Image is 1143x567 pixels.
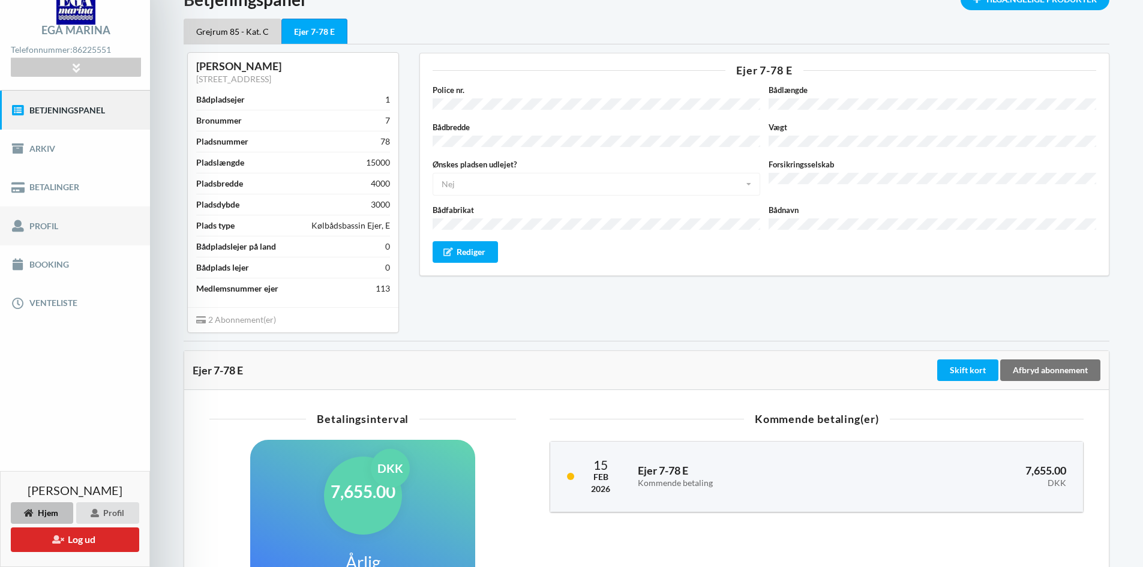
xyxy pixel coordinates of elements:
[550,413,1084,424] div: Kommende betaling(er)
[184,19,281,44] div: Grejrum 85 - Kat. C
[433,84,760,96] label: Police nr.
[196,314,276,325] span: 2 Abonnement(er)
[366,157,390,169] div: 15000
[433,241,499,263] div: Rediger
[385,241,390,253] div: 0
[11,502,73,524] div: Hjem
[371,449,410,488] div: DKK
[937,359,998,381] div: Skift kort
[331,481,395,502] h1: 7,655.00
[433,65,1096,76] div: Ejer 7-78 E
[196,59,390,73] div: [PERSON_NAME]
[769,84,1096,96] label: Bådlængde
[196,220,235,232] div: Plads type
[11,527,139,552] button: Log ud
[41,25,110,35] div: Egå Marina
[196,283,278,295] div: Medlemsnummer ejer
[591,471,610,483] div: Feb
[769,121,1096,133] label: Vægt
[76,502,139,524] div: Profil
[371,178,390,190] div: 4000
[281,19,347,44] div: Ejer 7-78 E
[196,199,239,211] div: Pladsdybde
[638,464,860,488] h3: Ejer 7-78 E
[371,199,390,211] div: 3000
[196,115,242,127] div: Bronummer
[196,241,276,253] div: Bådpladslejer på land
[311,220,390,232] div: Kølbådsbassin Ejer, E
[196,157,244,169] div: Pladslængde
[433,158,760,170] label: Ønskes pladsen udlejet?
[385,94,390,106] div: 1
[196,136,248,148] div: Pladsnummer
[380,136,390,148] div: 78
[209,413,516,424] div: Betalingsinterval
[196,178,243,190] div: Pladsbredde
[878,478,1066,488] div: DKK
[385,115,390,127] div: 7
[11,42,140,58] div: Telefonnummer:
[28,484,122,496] span: [PERSON_NAME]
[769,158,1096,170] label: Forsikringsselskab
[591,483,610,495] div: 2026
[385,262,390,274] div: 0
[73,44,111,55] strong: 86225551
[196,74,271,84] a: [STREET_ADDRESS]
[1000,359,1100,381] div: Afbryd abonnement
[196,94,245,106] div: Bådpladsejer
[878,464,1066,488] h3: 7,655.00
[376,283,390,295] div: 113
[638,478,860,488] div: Kommende betaling
[591,458,610,471] div: 15
[193,364,935,376] div: Ejer 7-78 E
[433,204,760,216] label: Bådfabrikat
[769,204,1096,216] label: Bådnavn
[196,262,249,274] div: Bådplads lejer
[433,121,760,133] label: Bådbredde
